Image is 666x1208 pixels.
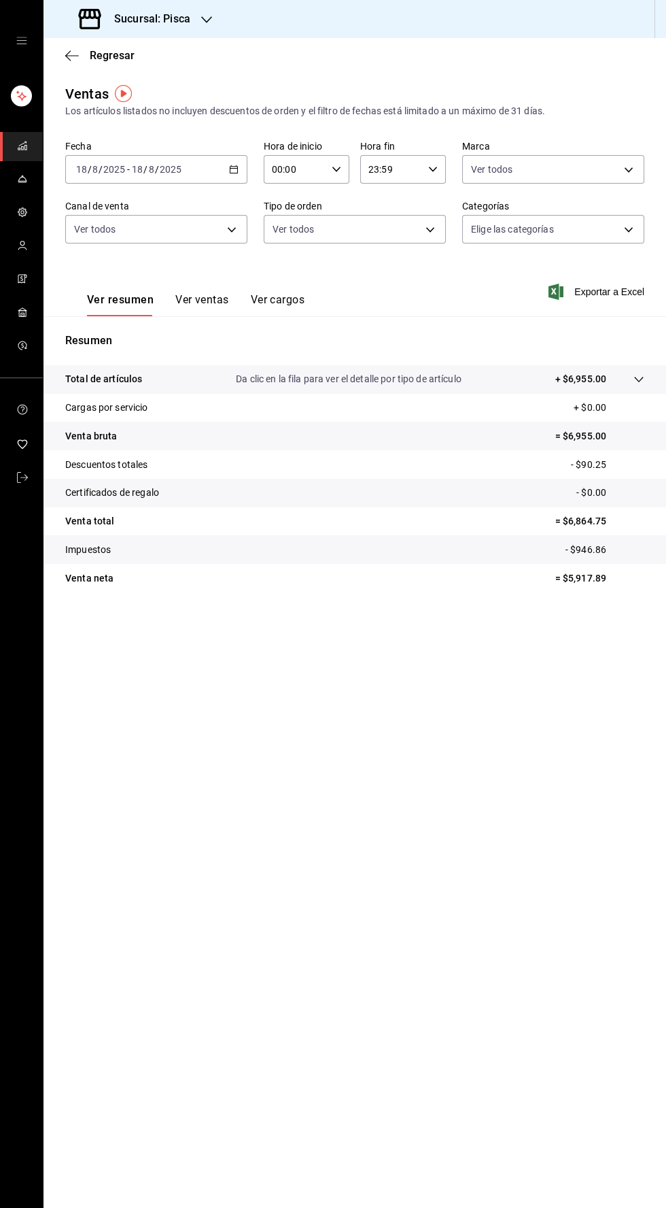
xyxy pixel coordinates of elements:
[574,286,644,297] font: Exportar a Excel
[565,544,606,555] font: - $946.86
[65,487,159,498] font: Certificados de regalo
[65,544,111,555] font: Impuestos
[65,86,109,102] font: Ventas
[99,164,103,175] span: /
[92,164,99,175] input: --
[555,516,606,526] font: = $6,864.75
[75,164,88,175] input: --
[555,573,606,584] font: = $5,917.89
[555,373,606,384] font: + $6,955.00
[87,293,154,306] font: Ver resumen
[74,224,116,235] font: Ver todos
[576,487,606,498] font: - $0.00
[65,516,114,526] font: Venta total
[236,373,461,384] font: Da clic en la fila para ver el detalle por tipo de artículo
[273,224,314,235] font: Ver todos
[87,292,304,316] div: pestañas de navegación
[551,284,644,300] button: Exportar a Excel
[143,164,147,175] span: /
[264,201,322,212] font: Tipo de orden
[148,164,155,175] input: --
[462,201,509,212] font: Categorías
[127,164,130,175] span: -
[65,373,142,384] font: Total de artículos
[264,141,322,152] font: Hora de inicio
[555,431,606,441] font: = $6,955.00
[65,459,147,470] font: Descuentos totales
[251,293,305,306] font: Ver cargos
[65,402,148,413] font: Cargas por servicio
[16,35,27,46] button: cajón abierto
[65,334,112,347] font: Resumen
[103,164,126,175] input: ----
[175,293,229,306] font: Ver ventas
[574,402,606,413] font: + $0.00
[115,85,132,102] img: Tooltip marker
[65,201,129,212] font: Canal de venta
[90,49,135,62] font: Regresar
[88,164,92,175] span: /
[65,105,545,116] font: Los artículos listados no incluyen descuentos de orden y el filtro de fechas está limitado a un m...
[155,164,159,175] span: /
[65,49,135,62] button: Regresar
[571,459,606,470] font: - $90.25
[65,141,92,152] font: Fecha
[114,12,190,25] font: Sucursal: Pisca
[462,141,490,152] font: Marca
[471,164,512,175] font: Ver todos
[360,141,395,152] font: Hora fin
[159,164,182,175] input: ----
[471,224,554,235] font: Elige las categorías
[65,431,117,441] font: Venta bruta
[65,573,113,584] font: Venta neta
[131,164,143,175] input: --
